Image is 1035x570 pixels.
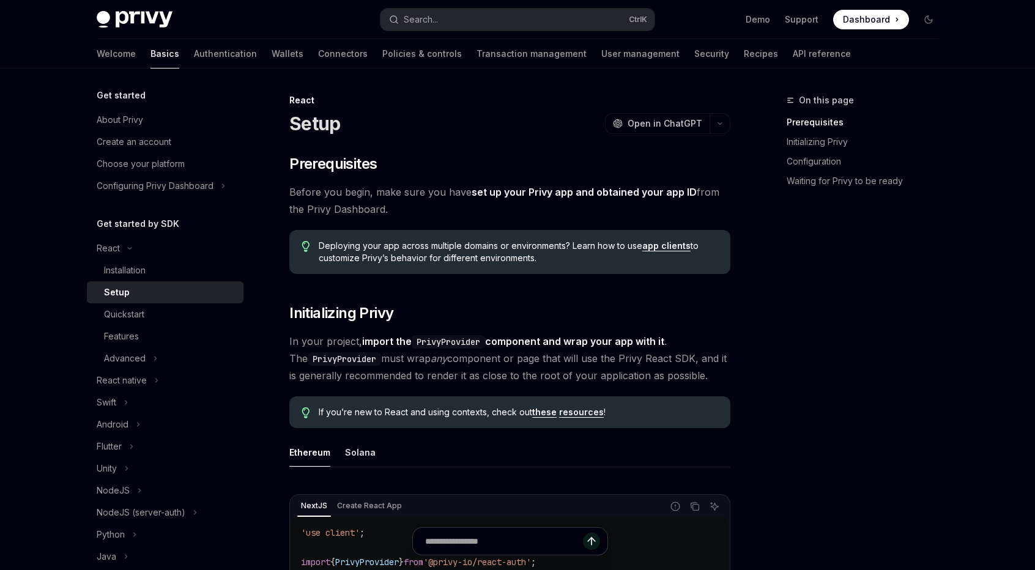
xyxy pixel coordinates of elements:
a: Installation [87,259,243,281]
button: Send message [583,533,600,550]
a: Authentication [194,39,257,68]
a: Recipes [744,39,778,68]
a: Policies & controls [382,39,462,68]
a: Demo [746,13,770,26]
div: NodeJS [97,483,130,498]
svg: Tip [302,241,310,252]
div: Configuring Privy Dashboard [97,179,213,193]
div: Unity [97,461,117,476]
a: set up your Privy app and obtained your app ID [472,186,697,199]
h5: Get started [97,88,146,103]
div: About Privy [97,113,143,127]
button: Toggle Python section [87,524,243,546]
a: Security [694,39,729,68]
button: Open search [380,9,655,31]
button: Toggle Unity section [87,457,243,479]
span: Before you begin, make sure you have from the Privy Dashboard. [289,183,730,218]
a: Waiting for Privy to be ready [787,171,948,191]
button: Solana [345,438,376,467]
span: Ctrl K [629,15,647,24]
h5: Get started by SDK [97,217,179,231]
img: dark logo [97,11,172,28]
button: Toggle Advanced section [87,347,243,369]
div: Java [97,549,116,564]
a: API reference [793,39,851,68]
button: Toggle Java section [87,546,243,568]
code: PrivyProvider [308,352,381,366]
h1: Setup [289,113,340,135]
div: Installation [104,263,146,278]
div: Swift [97,395,116,410]
div: Search... [404,12,438,27]
span: On this page [799,93,854,108]
button: Toggle Android section [87,413,243,435]
a: Transaction management [477,39,587,68]
a: User management [601,39,680,68]
a: Welcome [97,39,136,68]
div: React native [97,373,147,388]
a: Connectors [318,39,368,68]
button: Toggle Flutter section [87,435,243,457]
button: Ask AI [707,498,722,514]
div: Quickstart [104,307,144,322]
button: Ethereum [289,438,330,467]
span: Deploying your app across multiple domains or environments? Learn how to use to customize Privy’s... [319,240,718,264]
a: Features [87,325,243,347]
a: Configuration [787,152,948,171]
button: Toggle Configuring Privy Dashboard section [87,175,243,197]
button: Toggle dark mode [919,10,938,29]
a: Choose your platform [87,153,243,175]
div: Python [97,527,125,542]
button: Toggle NodeJS section [87,479,243,502]
code: PrivyProvider [412,335,485,349]
div: Setup [104,285,130,300]
button: Toggle Swift section [87,391,243,413]
a: Setup [87,281,243,303]
a: Basics [150,39,179,68]
span: Initializing Privy [289,303,393,323]
svg: Tip [302,407,310,418]
button: Toggle NodeJS (server-auth) section [87,502,243,524]
button: Open in ChatGPT [605,113,710,134]
button: Toggle React section [87,237,243,259]
a: Quickstart [87,303,243,325]
div: Features [104,329,139,344]
div: Create React App [333,498,406,513]
div: Android [97,417,128,432]
span: Open in ChatGPT [628,117,702,130]
div: Flutter [97,439,122,454]
span: If you’re new to React and using contexts, check out ! [319,406,718,418]
div: Advanced [104,351,146,366]
a: Dashboard [833,10,909,29]
a: Wallets [272,39,303,68]
em: any [431,352,447,365]
strong: import the component and wrap your app with it [362,335,664,347]
button: Copy the contents from the code block [687,498,703,514]
span: Dashboard [843,13,890,26]
div: Create an account [97,135,171,149]
div: React [289,94,730,106]
a: app clients [642,240,691,251]
div: NextJS [297,498,331,513]
button: Toggle React native section [87,369,243,391]
button: Report incorrect code [667,498,683,514]
a: About Privy [87,109,243,131]
input: Ask a question... [425,528,583,555]
span: Prerequisites [289,154,377,174]
a: resources [559,407,604,418]
div: React [97,241,120,256]
div: NodeJS (server-auth) [97,505,185,520]
a: Support [785,13,818,26]
a: these [532,407,557,418]
a: Create an account [87,131,243,153]
a: Prerequisites [787,113,948,132]
span: In your project, . The must wrap component or page that will use the Privy React SDK, and it is g... [289,333,730,384]
a: Initializing Privy [787,132,948,152]
div: Choose your platform [97,157,185,171]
